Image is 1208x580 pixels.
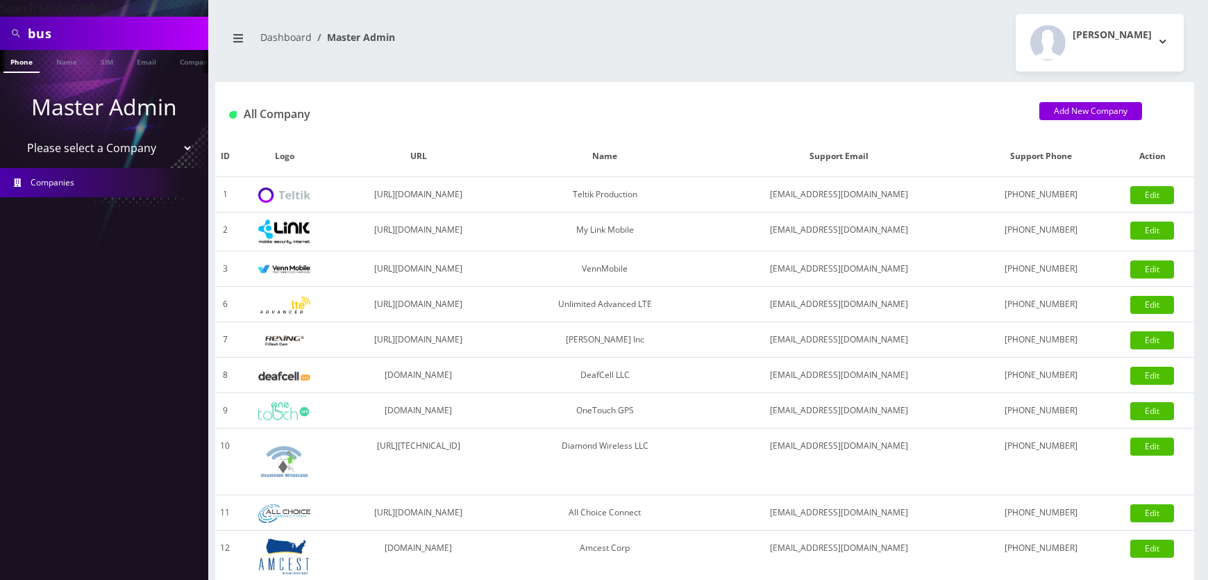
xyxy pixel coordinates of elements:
[229,111,237,119] img: All Company
[971,358,1111,393] td: [PHONE_NUMBER]
[28,20,205,47] input: Search All Companies
[258,436,310,488] img: Diamond Wireless LLC
[707,429,971,495] td: [EMAIL_ADDRESS][DOMAIN_NAME]
[3,50,40,73] a: Phone
[335,322,503,358] td: [URL][DOMAIN_NAME]
[971,495,1111,531] td: [PHONE_NUMBER]
[503,358,707,393] td: DeafCell LLC
[335,358,503,393] td: [DOMAIN_NAME]
[503,136,707,177] th: Name
[971,136,1111,177] th: Support Phone
[258,504,310,523] img: All Choice Connect
[1130,296,1174,314] a: Edit
[1073,29,1152,41] h2: [PERSON_NAME]
[503,322,707,358] td: [PERSON_NAME] Inc
[1130,331,1174,349] a: Edit
[335,287,503,322] td: [URL][DOMAIN_NAME]
[971,177,1111,213] td: [PHONE_NUMBER]
[258,265,310,274] img: VennMobile
[971,429,1111,495] td: [PHONE_NUMBER]
[1016,14,1184,72] button: [PERSON_NAME]
[1130,222,1174,240] a: Edit
[1130,402,1174,420] a: Edit
[971,393,1111,429] td: [PHONE_NUMBER]
[215,495,235,531] td: 11
[335,393,503,429] td: [DOMAIN_NAME]
[707,136,971,177] th: Support Email
[707,251,971,287] td: [EMAIL_ADDRESS][DOMAIN_NAME]
[49,50,84,72] a: Name
[1130,540,1174,558] a: Edit
[1130,367,1174,385] a: Edit
[258,334,310,347] img: Rexing Inc
[258,219,310,244] img: My Link Mobile
[503,213,707,251] td: My Link Mobile
[1130,260,1174,279] a: Edit
[335,429,503,495] td: [URL][TECHNICAL_ID]
[72,1,108,16] strong: Global
[971,213,1111,251] td: [PHONE_NUMBER]
[258,372,310,381] img: DeafCell LLC
[215,322,235,358] td: 7
[1111,136,1194,177] th: Action
[707,213,971,251] td: [EMAIL_ADDRESS][DOMAIN_NAME]
[215,393,235,429] td: 9
[707,358,971,393] td: [EMAIL_ADDRESS][DOMAIN_NAME]
[215,177,235,213] td: 1
[258,402,310,420] img: OneTouch GPS
[94,50,120,72] a: SIM
[31,176,74,188] span: Companies
[1130,438,1174,456] a: Edit
[215,287,235,322] td: 6
[1130,186,1174,204] a: Edit
[215,251,235,287] td: 3
[971,287,1111,322] td: [PHONE_NUMBER]
[215,213,235,251] td: 2
[312,30,395,44] li: Master Admin
[258,538,310,575] img: Amcest Corp
[503,287,707,322] td: Unlimited Advanced LTE
[707,393,971,429] td: [EMAIL_ADDRESS][DOMAIN_NAME]
[258,297,310,314] img: Unlimited Advanced LTE
[335,213,503,251] td: [URL][DOMAIN_NAME]
[503,429,707,495] td: Diamond Wireless LLC
[1039,102,1142,120] a: Add New Company
[215,358,235,393] td: 8
[503,251,707,287] td: VennMobile
[226,23,694,63] nav: breadcrumb
[215,136,235,177] th: ID
[335,177,503,213] td: [URL][DOMAIN_NAME]
[707,322,971,358] td: [EMAIL_ADDRESS][DOMAIN_NAME]
[335,495,503,531] td: [URL][DOMAIN_NAME]
[258,188,310,204] img: Teltik Production
[503,495,707,531] td: All Choice Connect
[707,287,971,322] td: [EMAIL_ADDRESS][DOMAIN_NAME]
[229,108,1018,121] h1: All Company
[235,136,334,177] th: Logo
[503,393,707,429] td: OneTouch GPS
[1130,504,1174,522] a: Edit
[503,177,707,213] td: Teltik Production
[971,322,1111,358] td: [PHONE_NUMBER]
[215,429,235,495] td: 10
[335,251,503,287] td: [URL][DOMAIN_NAME]
[130,50,163,72] a: Email
[260,31,312,44] a: Dashboard
[335,136,503,177] th: URL
[173,50,219,72] a: Company
[707,495,971,531] td: [EMAIL_ADDRESS][DOMAIN_NAME]
[707,177,971,213] td: [EMAIL_ADDRESS][DOMAIN_NAME]
[971,251,1111,287] td: [PHONE_NUMBER]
